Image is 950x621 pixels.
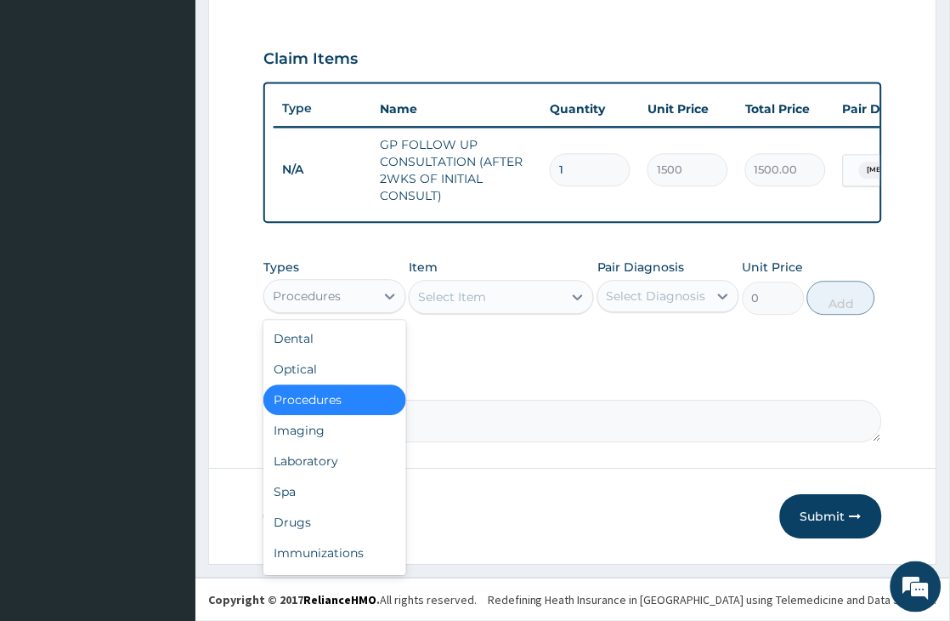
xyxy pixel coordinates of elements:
[263,260,299,275] label: Types
[263,385,405,415] div: Procedures
[607,288,706,305] div: Select Diagnosis
[99,197,235,368] span: We're online!
[195,578,950,621] footer: All rights reserved.
[597,259,685,276] label: Pair Diagnosis
[273,288,341,305] div: Procedures
[263,50,358,69] h3: Claim Items
[409,259,438,276] label: Item
[31,85,69,128] img: d_794563401_company_1708531726252_794563401
[263,354,405,385] div: Optical
[639,92,737,126] th: Unit Price
[208,592,380,607] strong: Copyright © 2017 .
[371,128,541,213] td: GP FOLLOW UP CONSULTATION (AFTER 2WKS OF INITIAL CONSULT)
[488,591,937,608] div: Redefining Heath Insurance in [GEOGRAPHIC_DATA] using Telemedicine and Data Science!
[263,376,882,390] label: Comment
[263,568,405,599] div: Others
[541,92,639,126] th: Quantity
[418,288,486,305] div: Select Item
[303,592,376,607] a: RelianceHMO
[8,429,324,488] textarea: Type your message and hit 'Enter'
[807,281,875,315] button: Add
[279,9,319,49] div: Minimize live chat window
[371,92,541,126] th: Name
[859,162,939,179] span: [MEDICAL_DATA]
[263,415,405,446] div: Imaging
[274,154,371,185] td: N/A
[263,476,405,507] div: Spa
[263,538,405,568] div: Immunizations
[88,95,286,117] div: Chat with us now
[743,259,804,276] label: Unit Price
[263,446,405,476] div: Laboratory
[780,494,882,538] button: Submit
[737,92,834,126] th: Total Price
[263,323,405,354] div: Dental
[263,507,405,538] div: Drugs
[274,93,371,124] th: Type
